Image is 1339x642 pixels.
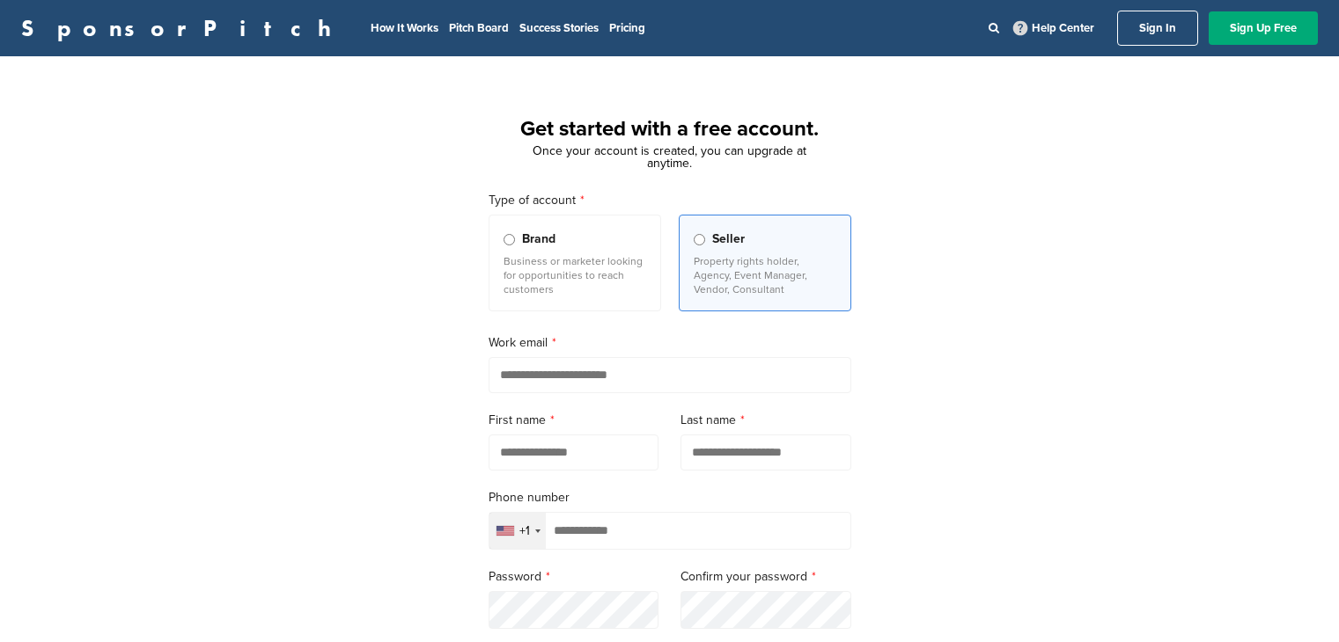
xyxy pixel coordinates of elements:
[519,21,599,35] a: Success Stories
[504,254,646,296] p: Business or marketer looking for opportunities to reach customers
[467,113,872,145] h1: Get started with a free account.
[449,21,509,35] a: Pitch Board
[489,488,851,507] label: Phone number
[533,143,806,171] span: Once your account is created, you can upgrade at anytime.
[681,567,851,587] label: Confirm your password
[489,191,851,210] label: Type of account
[489,411,659,430] label: First name
[694,234,705,245] input: Seller Property rights holder, Agency, Event Manager, Vendor, Consultant
[681,411,851,430] label: Last name
[371,21,438,35] a: How It Works
[1209,11,1318,45] a: Sign Up Free
[519,525,530,537] div: +1
[1117,11,1198,46] a: Sign In
[504,234,515,245] input: Brand Business or marketer looking for opportunities to reach customers
[1010,18,1098,39] a: Help Center
[489,513,546,549] div: Selected country
[489,567,659,587] label: Password
[609,21,645,35] a: Pricing
[489,333,851,353] label: Work email
[21,17,342,40] a: SponsorPitch
[712,230,745,249] span: Seller
[522,230,555,249] span: Brand
[694,254,836,296] p: Property rights holder, Agency, Event Manager, Vendor, Consultant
